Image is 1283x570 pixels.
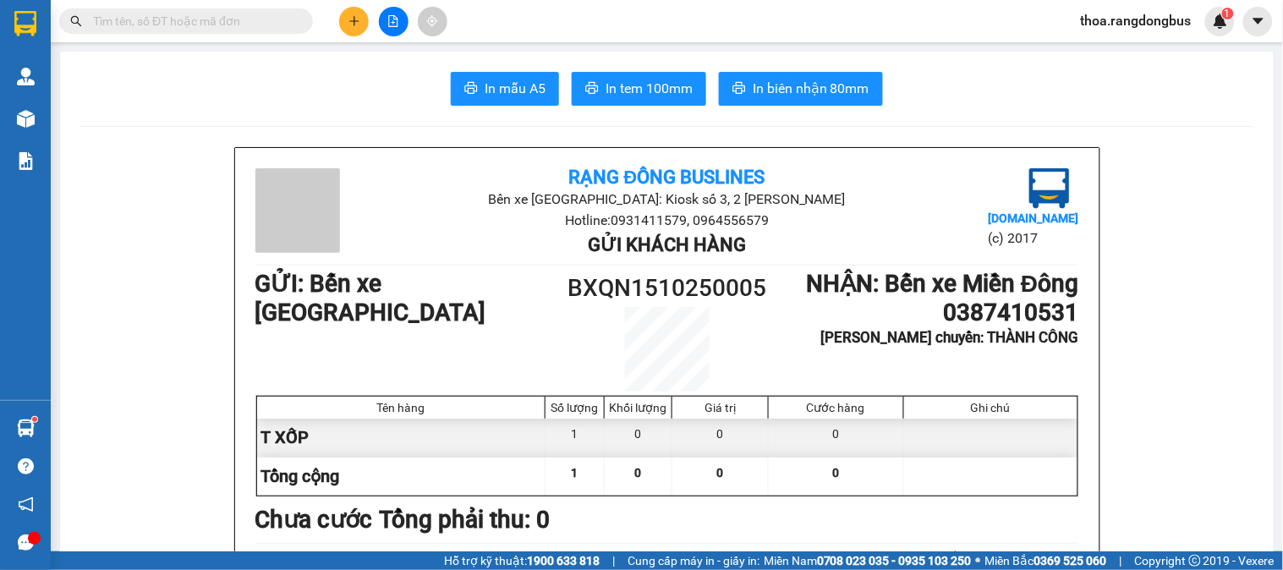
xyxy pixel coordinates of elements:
[612,551,615,570] span: |
[1213,14,1228,29] img: icon-new-feature
[764,551,972,570] span: Miền Nam
[806,270,1078,298] b: NHẬN : Bến xe Miền Đông
[17,152,35,170] img: solution-icon
[485,78,546,99] span: In mẫu A5
[817,554,972,567] strong: 0708 023 035 - 0935 103 250
[677,401,764,414] div: Giá trị
[769,419,903,457] div: 0
[572,72,706,106] button: printerIn tem 100mm
[444,551,600,570] span: Hỗ trợ kỹ thuật:
[988,211,1078,225] b: [DOMAIN_NAME]
[719,72,883,106] button: printerIn biên nhận 80mm
[753,78,869,99] span: In biên nhận 80mm
[255,270,486,326] b: GỬI : Bến xe [GEOGRAPHIC_DATA]
[198,88,221,106] span: TC:
[732,81,746,97] span: printer
[773,401,898,414] div: Cước hàng
[14,11,36,36] img: logo-vxr
[628,551,759,570] span: Cung cấp máy in - giấy in:
[379,7,408,36] button: file-add
[908,401,1073,414] div: Ghi chú
[17,110,35,128] img: warehouse-icon
[348,15,360,27] span: plus
[605,419,672,457] div: 0
[609,401,667,414] div: Khối lượng
[18,496,34,512] span: notification
[261,401,541,414] div: Tên hàng
[672,419,769,457] div: 0
[18,458,34,474] span: question-circle
[717,466,724,480] span: 0
[387,15,399,27] span: file-add
[198,55,334,79] div: 0387410531
[550,401,600,414] div: Số lượng
[569,167,765,188] b: Rạng Đông Buslines
[1120,551,1122,570] span: |
[1029,168,1070,209] img: logo.jpg
[1225,8,1231,19] span: 1
[198,14,334,55] div: Bến xe Miền Đông
[17,419,35,437] img: warehouse-icon
[635,466,642,480] span: 0
[426,15,438,27] span: aim
[14,14,186,55] div: Bến xe [GEOGRAPHIC_DATA]
[93,12,293,30] input: Tìm tên, số ĐT hoặc mã đơn
[1189,555,1201,567] span: copyright
[527,554,600,567] strong: 1900 633 818
[985,551,1107,570] span: Miền Bắc
[588,234,746,255] b: Gửi khách hàng
[821,329,1079,346] b: [PERSON_NAME] chuyển: THÀNH CÔNG
[70,15,82,27] span: search
[1243,7,1273,36] button: caret-down
[392,210,941,231] li: Hotline: 0931411579, 0964556579
[1067,10,1205,31] span: thoa.rangdongbus
[832,466,839,480] span: 0
[976,557,981,564] span: ⚪️
[564,270,770,307] h1: BXQN1510250005
[572,466,578,480] span: 1
[418,7,447,36] button: aim
[198,79,306,138] span: THÀNH CÔNG
[451,72,559,106] button: printerIn mẫu A5
[17,68,35,85] img: warehouse-icon
[770,299,1078,327] h1: 0387410531
[255,506,373,534] b: Chưa cước
[1251,14,1266,29] span: caret-down
[198,16,239,34] span: Nhận:
[14,16,41,34] span: Gửi:
[261,466,340,486] span: Tổng cộng
[585,81,599,97] span: printer
[464,81,478,97] span: printer
[18,534,34,551] span: message
[988,227,1078,249] li: (c) 2017
[392,189,941,210] li: Bến xe [GEOGRAPHIC_DATA]: Kiosk số 3, 2 [PERSON_NAME]
[380,506,551,534] b: Tổng phải thu: 0
[546,419,605,457] div: 1
[339,7,369,36] button: plus
[32,417,37,422] sup: 1
[1222,8,1234,19] sup: 1
[257,419,546,457] div: T XỐP
[606,78,693,99] span: In tem 100mm
[842,548,1078,563] li: 11:06, ngày 15 tháng 10 năm 2025
[1034,554,1107,567] strong: 0369 525 060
